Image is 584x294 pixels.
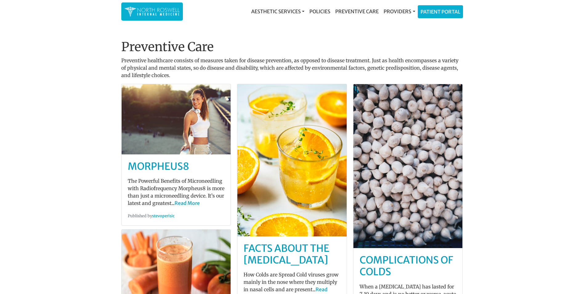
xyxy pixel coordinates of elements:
a: Complications of Colds [360,254,453,278]
a: MORPHEUS8 [128,160,189,173]
a: Read More [175,200,200,206]
a: Preventive Care [333,5,381,18]
a: Patient Portal [418,6,463,18]
h1: Preventive Care [121,39,463,54]
img: post-default-4.jpg [237,84,347,236]
a: Facts About The [MEDICAL_DATA] [244,242,329,266]
img: post-default-0.jpg [353,84,463,248]
img: North Roswell Internal Medicine [124,6,180,18]
a: Providers [381,5,417,18]
a: Policies [307,5,333,18]
small: Published by [128,213,175,218]
p: Preventive healthcare consists of measures taken for disease prevention, as opposed to disease tr... [121,57,463,79]
a: stevoperisic [152,213,175,218]
p: The Powerful Benefits of Microneedling with Radiofrequency Morpheus8 is more than just a micronee... [128,177,225,207]
a: Aesthetic Services [249,5,307,18]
